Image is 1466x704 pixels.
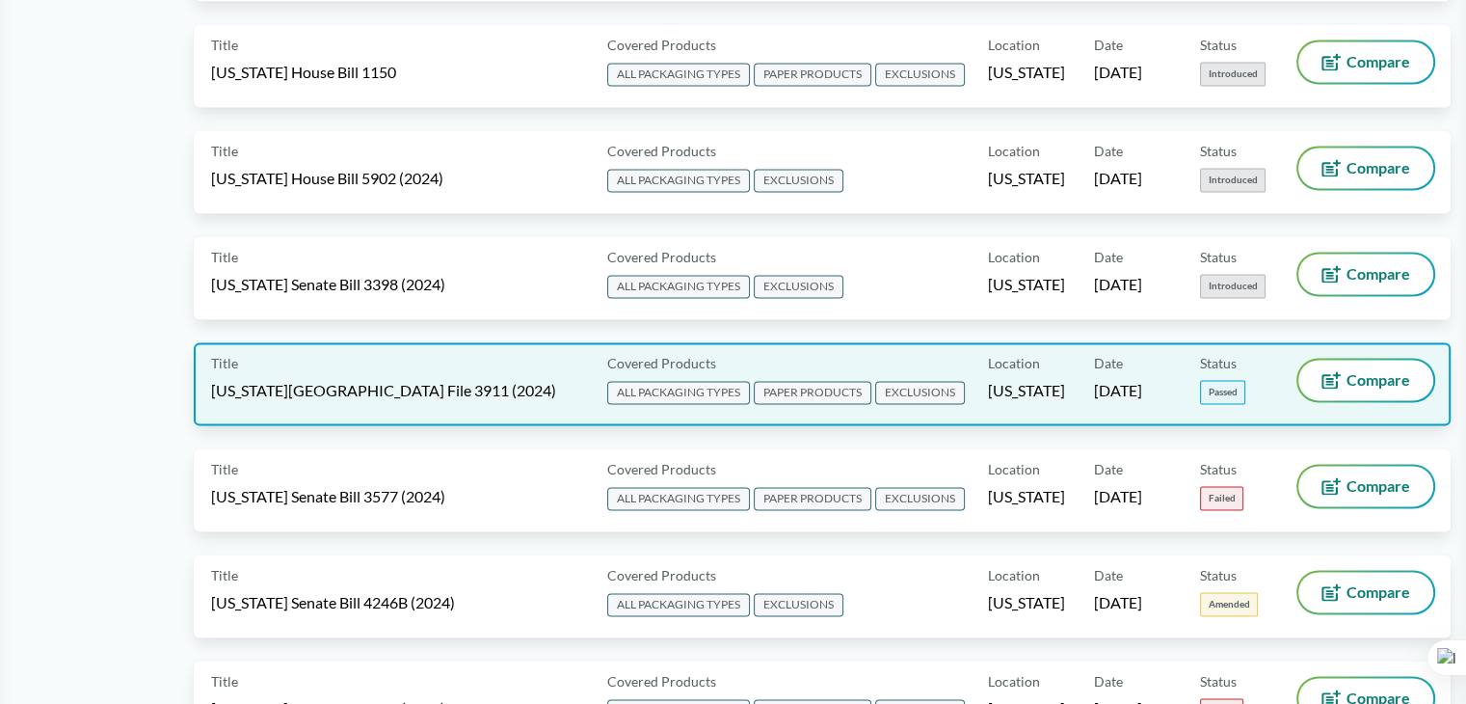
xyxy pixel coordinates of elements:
[1346,584,1410,600] span: Compare
[1094,486,1142,507] span: [DATE]
[988,141,1040,161] span: Location
[988,459,1040,479] span: Location
[1200,380,1245,404] span: Passed
[211,168,443,189] span: [US_STATE] House Bill 5902 (2024)
[1298,254,1433,294] button: Compare
[607,381,750,404] span: ALL PACKAGING TYPES
[607,565,716,585] span: Covered Products
[211,459,238,479] span: Title
[988,592,1065,613] span: [US_STATE]
[211,141,238,161] span: Title
[1298,41,1433,82] button: Compare
[607,353,716,373] span: Covered Products
[1094,141,1123,161] span: Date
[1200,592,1258,616] span: Amended
[1200,35,1237,55] span: Status
[1200,486,1243,510] span: Failed
[1200,141,1237,161] span: Status
[607,169,750,192] span: ALL PACKAGING TYPES
[211,274,445,295] span: [US_STATE] Senate Bill 3398 (2024)
[211,671,238,691] span: Title
[211,62,396,83] span: [US_STATE] House Bill 1150
[1200,247,1237,267] span: Status
[1094,168,1142,189] span: [DATE]
[754,275,843,298] span: EXCLUSIONS
[1094,274,1142,295] span: [DATE]
[754,63,871,86] span: PAPER PRODUCTS
[988,380,1065,401] span: [US_STATE]
[1200,353,1237,373] span: Status
[211,35,238,55] span: Title
[1200,274,1266,298] span: Introduced
[1094,592,1142,613] span: [DATE]
[754,593,843,616] span: EXCLUSIONS
[1200,671,1237,691] span: Status
[988,168,1065,189] span: [US_STATE]
[875,381,965,404] span: EXCLUSIONS
[1094,35,1123,55] span: Date
[1094,380,1142,401] span: [DATE]
[1298,572,1433,612] button: Compare
[1346,478,1410,494] span: Compare
[211,592,455,613] span: [US_STATE] Senate Bill 4246B (2024)
[1094,565,1123,585] span: Date
[988,486,1065,507] span: [US_STATE]
[1298,148,1433,188] button: Compare
[1094,671,1123,691] span: Date
[211,486,445,507] span: [US_STATE] Senate Bill 3577 (2024)
[1200,565,1237,585] span: Status
[988,247,1040,267] span: Location
[1346,160,1410,176] span: Compare
[988,671,1040,691] span: Location
[607,459,716,479] span: Covered Products
[211,247,238,267] span: Title
[607,487,750,510] span: ALL PACKAGING TYPES
[1200,459,1237,479] span: Status
[1298,466,1433,506] button: Compare
[875,63,965,86] span: EXCLUSIONS
[607,593,750,616] span: ALL PACKAGING TYPES
[1094,62,1142,83] span: [DATE]
[211,565,238,585] span: Title
[1094,247,1123,267] span: Date
[1094,459,1123,479] span: Date
[1200,168,1266,192] span: Introduced
[875,487,965,510] span: EXCLUSIONS
[1298,360,1433,400] button: Compare
[1346,266,1410,282] span: Compare
[607,141,716,161] span: Covered Products
[988,62,1065,83] span: [US_STATE]
[607,247,716,267] span: Covered Products
[607,275,750,298] span: ALL PACKAGING TYPES
[1346,54,1410,69] span: Compare
[988,565,1040,585] span: Location
[607,35,716,55] span: Covered Products
[607,63,750,86] span: ALL PACKAGING TYPES
[988,274,1065,295] span: [US_STATE]
[211,353,238,373] span: Title
[754,169,843,192] span: EXCLUSIONS
[211,380,556,401] span: [US_STATE][GEOGRAPHIC_DATA] File 3911 (2024)
[1346,372,1410,388] span: Compare
[1094,353,1123,373] span: Date
[1200,62,1266,86] span: Introduced
[754,381,871,404] span: PAPER PRODUCTS
[988,35,1040,55] span: Location
[754,487,871,510] span: PAPER PRODUCTS
[607,671,716,691] span: Covered Products
[988,353,1040,373] span: Location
